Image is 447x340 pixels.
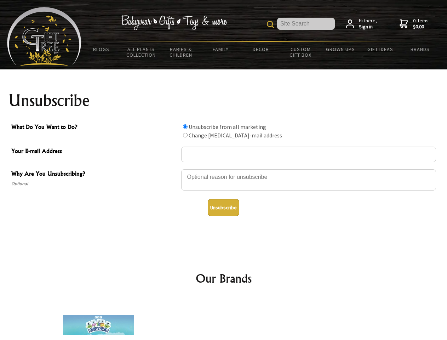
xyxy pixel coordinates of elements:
[189,123,266,130] label: Unsubscribe from all marketing
[121,42,161,62] a: All Plants Collection
[277,18,335,30] input: Site Search
[161,42,201,62] a: Babies & Children
[7,7,81,66] img: Babyware - Gifts - Toys and more...
[359,18,377,30] span: Hi there,
[14,270,433,287] h2: Our Brands
[400,42,440,57] a: Brands
[360,42,400,57] a: Gift Ideas
[241,42,281,57] a: Decor
[81,42,121,57] a: BLOGS
[121,15,227,30] img: Babywear - Gifts - Toys & more
[181,169,436,191] textarea: Why Are You Unsubscribing?
[359,24,377,30] strong: Sign in
[346,18,377,30] a: Hi there,Sign in
[208,199,239,216] button: Unsubscribe
[183,124,188,129] input: What Do You Want to Do?
[11,147,178,157] span: Your E-mail Address
[413,24,429,30] strong: $0.00
[281,42,321,62] a: Custom Gift Box
[183,133,188,137] input: What Do You Want to Do?
[181,147,436,162] input: Your E-mail Address
[8,92,439,109] h1: Unsubscribe
[400,18,429,30] a: 0 items$0.00
[413,17,429,30] span: 0 items
[201,42,241,57] a: Family
[11,180,178,188] span: Optional
[11,123,178,133] span: What Do You Want to Do?
[11,169,178,180] span: Why Are You Unsubscribing?
[189,132,282,139] label: Change [MEDICAL_DATA]-mail address
[267,21,274,28] img: product search
[320,42,360,57] a: Grown Ups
